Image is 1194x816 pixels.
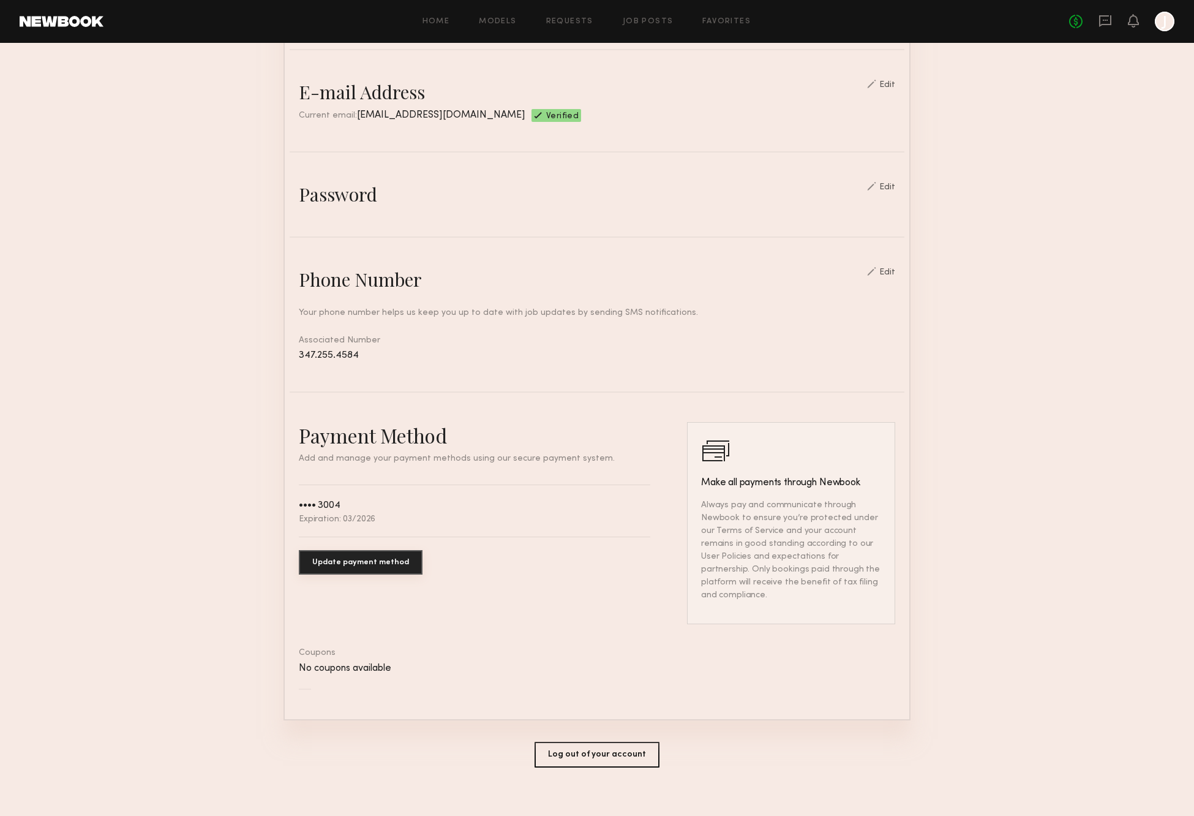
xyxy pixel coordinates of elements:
div: Coupons [299,649,895,657]
span: 347.255.4584 [299,350,359,360]
div: Edit [879,81,895,89]
button: Log out of your account [535,742,659,768]
div: Expiration: 03/2026 [299,515,375,524]
a: Home [422,18,450,26]
a: Favorites [702,18,751,26]
div: Edit [879,268,895,277]
a: Job Posts [623,18,674,26]
div: •••• 3004 [299,501,340,511]
span: [EMAIL_ADDRESS][DOMAIN_NAME] [357,110,525,120]
div: No coupons available [299,663,895,674]
a: Requests [546,18,593,26]
div: Your phone number helps us keep you up to date with job updates by sending SMS notifications. [299,306,895,319]
div: Associated Number [299,334,895,362]
button: Update payment method [299,550,422,575]
div: E-mail Address [299,80,425,104]
a: Models [479,18,516,26]
div: Current email: [299,109,525,122]
div: Edit [879,183,895,192]
div: Phone Number [299,267,422,292]
h2: Payment Method [299,422,650,448]
h3: Make all payments through Newbook [701,475,881,490]
div: Password [299,182,377,206]
span: Verified [546,112,579,122]
p: Add and manage your payment methods using our secure payment system. [299,455,650,463]
a: J [1155,12,1174,31]
p: Always pay and communicate through Newbook to ensure you’re protected under our Terms of Service ... [701,499,881,602]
